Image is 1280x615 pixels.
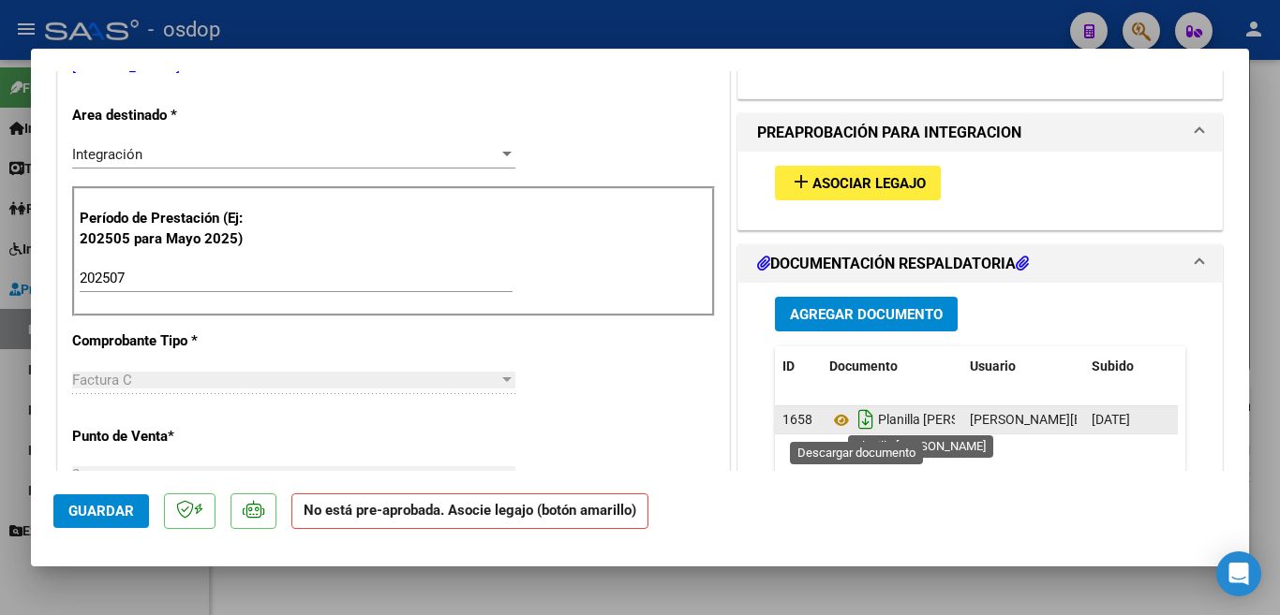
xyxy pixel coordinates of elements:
[72,105,265,126] p: Area destinado *
[72,146,142,163] span: Integración
[738,152,1222,229] div: PREAPROBACIÓN PARA INTEGRACION
[822,346,962,387] datatable-header-cell: Documento
[80,208,268,250] p: Período de Prestación (Ej: 202505 para Mayo 2025)
[775,297,958,331] button: Agregar Documento
[829,359,898,373] span: Documento
[738,245,1222,283] mat-expansion-panel-header: DOCUMENTACIÓN RESPALDATORIA
[738,114,1222,152] mat-expansion-panel-header: PREAPROBACIÓN PARA INTEGRACION
[53,494,149,528] button: Guardar
[1216,551,1261,596] div: Open Intercom Messenger
[790,306,943,323] span: Agregar Documento
[291,493,648,530] strong: No está pre-aprobada. Asocie legajo (botón amarillo)
[962,346,1084,387] datatable-header-cell: Usuario
[1092,412,1130,427] span: [DATE]
[854,404,878,434] i: Descargar documento
[970,359,1016,373] span: Usuario
[68,503,134,520] span: Guardar
[757,253,1029,275] h1: DOCUMENTACIÓN RESPALDATORIA
[782,412,812,427] span: 1658
[782,359,795,373] span: ID
[72,330,265,352] p: Comprobante Tipo *
[812,175,926,192] span: Asociar Legajo
[775,166,941,200] button: Asociar Legajo
[757,122,1021,144] h1: PREAPROBACIÓN PARA INTEGRACION
[72,372,132,388] span: Factura C
[829,413,1023,428] span: Planilla [PERSON_NAME]
[1084,346,1178,387] datatable-header-cell: Subido
[790,170,812,193] mat-icon: add
[1092,359,1134,373] span: Subido
[72,426,265,447] p: Punto de Venta
[775,346,822,387] datatable-header-cell: ID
